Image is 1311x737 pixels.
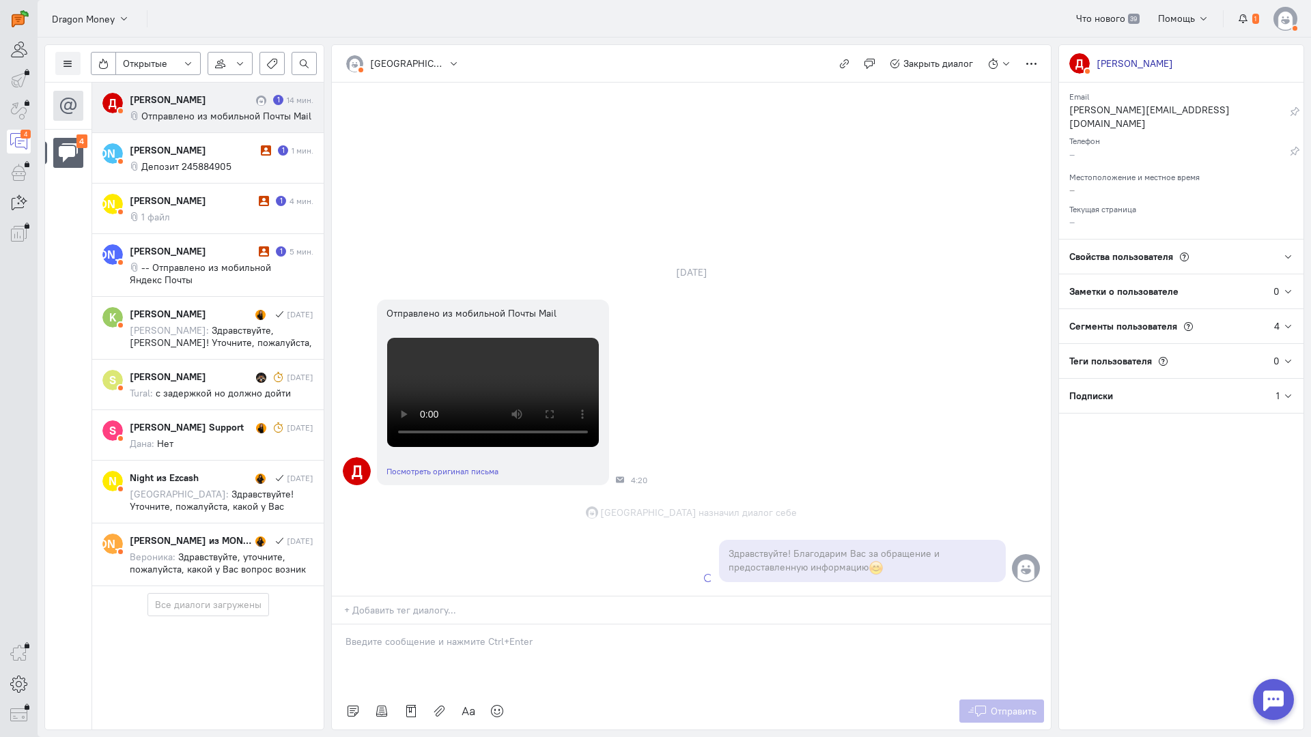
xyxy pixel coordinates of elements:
[959,699,1045,723] button: Отправить
[631,476,647,485] span: 4:20
[1075,56,1084,70] text: Д
[1069,355,1152,367] span: Теги пользователя
[141,211,170,223] span: 1 файл
[276,246,286,257] div: Есть неотвеченное сообщение пользователя
[287,371,313,383] div: [DATE]
[68,146,158,160] text: [PERSON_NAME]
[259,196,269,206] i: Диалог не разобран
[130,551,306,588] span: Здравствуйте, уточните, пожалуйста, какой у Вас вопрос возник по нашему проекту?
[259,246,269,257] i: Диалог не разобран
[147,593,269,616] button: Все диалоги загружены
[1097,57,1173,70] div: [PERSON_NAME]
[130,261,271,286] span: -- Отправлено из мобильной Яндекс Почты
[141,110,311,122] span: Отправлено из мобильной Почты Mail
[272,309,283,319] i: Сообщение отправлено
[256,96,266,106] img: София
[141,160,231,173] span: Депозит 245884905
[386,306,600,320] div: Отправлено из мобильной Почты Mail
[287,308,313,320] div: [DATE]
[130,387,153,399] span: Tural:
[352,461,363,480] text: Д
[1059,379,1276,413] div: Подписки
[255,536,266,547] img: Вероника
[255,474,266,484] img: Вероника
[130,93,253,106] div: [PERSON_NAME]
[109,373,116,387] text: S
[1069,216,1075,228] span: –
[273,95,283,105] div: Есть неотвеченное сообщение пользователя
[130,244,255,258] div: [PERSON_NAME]
[256,373,266,383] img: Tural
[616,476,624,484] div: Почта
[130,471,252,485] div: Night из Ezcash
[130,488,294,525] span: Здравствуйте! Уточните, пожалуйста, какой у Вас вопрос касательно нашего проекта?
[109,474,117,488] text: N
[339,52,466,75] button: [GEOGRAPHIC_DATA]
[130,420,253,434] div: [PERSON_NAME] Support
[1059,274,1273,308] div: Заметки о пользователе
[1076,12,1125,25] span: Что нового
[1069,103,1290,134] div: [PERSON_NAME][EMAIL_ADDRESS][DOMAIN_NAME]
[130,143,257,157] div: [PERSON_NAME]
[1069,168,1293,183] div: Местоположение и местное время
[256,423,266,433] img: Дана
[903,57,973,70] span: Закрыть диалог
[130,324,312,361] span: Здравствуйте, [PERSON_NAME]! Уточните, пожалуйста, с кем ранее вы вели диалог?
[1230,7,1267,30] button: 1
[1273,354,1280,368] div: 0
[123,57,167,70] span: Открытые
[1252,14,1259,25] span: 1
[273,372,283,382] i: Диалог был отложен и он напомнил о себе
[261,145,271,156] i: Диалог не разобран
[1069,7,1147,30] a: Что нового 39
[1069,184,1075,196] span: –
[1069,147,1290,164] div: –
[273,422,283,433] i: Диалог был отложен и он напомнил о себе
[1128,14,1140,25] span: 39
[109,423,116,437] text: S
[290,246,313,257] div: 5 мин.
[68,536,158,551] text: [PERSON_NAME]
[130,551,175,563] span: Вероника:
[1273,285,1280,298] div: 0
[1069,200,1293,215] div: Текущая страница
[76,134,88,149] div: 4
[287,535,313,547] div: [DATE]
[130,307,252,321] div: [PERSON_NAME]
[882,52,981,75] button: Закрыть диалог
[287,472,313,484] div: [DATE]
[386,466,498,476] a: Посмотреть оригинал письма
[1069,320,1177,332] span: Сегменты пользователя
[1274,319,1280,333] div: 4
[68,197,158,211] text: [PERSON_NAME]
[156,387,291,399] span: с задержкой но должно дойти
[109,310,117,324] text: K
[661,263,722,282] div: [DATE]
[287,94,313,106] div: 14 мин.
[600,506,696,519] span: [GEOGRAPHIC_DATA]
[130,437,154,450] span: Дана:
[278,145,288,156] div: Есть неотвеченное сообщение пользователя
[130,194,255,207] div: [PERSON_NAME]
[346,55,363,72] img: default-v4.png
[1273,7,1297,31] img: default-v4.png
[44,6,137,31] button: Dragon Money
[52,12,115,26] span: Dragon Money
[1158,12,1195,25] span: Помощь
[287,422,313,433] div: [DATE]
[68,247,158,261] text: [PERSON_NAME]
[292,145,313,156] div: 1 мин.
[115,52,201,75] button: Открытые
[20,130,31,139] div: 4
[290,195,313,207] div: 4 мин.
[1069,88,1089,102] small: Email
[255,310,266,320] img: Виктория
[130,370,253,384] div: [PERSON_NAME]
[699,506,797,519] span: назначил диалог себе
[157,437,173,450] span: Нет
[1069,132,1100,146] small: Телефон
[272,473,283,483] i: Сообщение отправлено
[370,57,445,70] div: [GEOGRAPHIC_DATA]
[130,534,252,547] div: [PERSON_NAME] из MONEY-X
[276,196,286,206] div: Есть неотвеченное сообщение пользователя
